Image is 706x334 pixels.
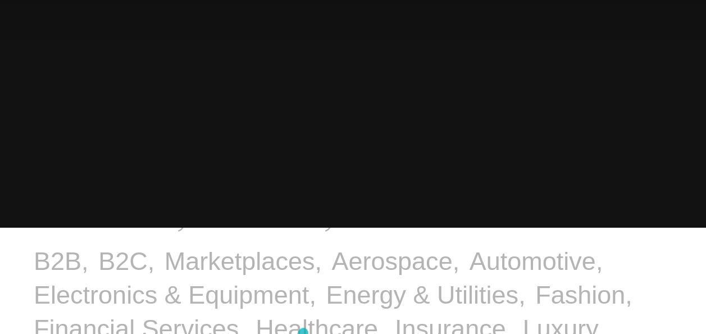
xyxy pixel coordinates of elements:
[331,247,452,276] a: Aerospace
[34,191,167,234] a: Creative
[326,281,518,309] a: Energy & Utilities
[34,247,81,276] a: B2B
[98,247,148,276] a: B2C
[336,191,509,234] a: Commerce
[34,281,309,309] a: Electronics & Equipment
[189,191,314,234] a: Content
[324,191,334,234] span: ,
[177,191,187,234] span: ,
[165,247,315,276] a: Marketplaces
[469,247,595,276] a: Automotive
[535,281,625,309] a: Fashion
